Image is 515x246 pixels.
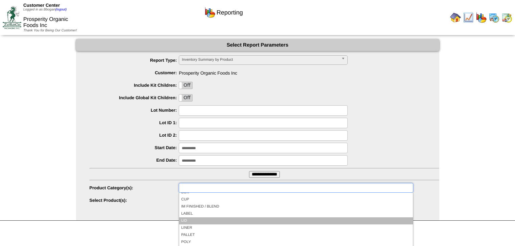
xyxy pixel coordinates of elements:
[90,133,179,138] label: Lot ID 2:
[179,94,192,101] label: Off
[501,12,512,23] img: calendarinout.gif
[179,94,193,102] div: OnOff
[23,8,67,11] span: Logged in as Bbogan
[179,217,413,224] li: LID
[489,12,499,23] img: calendarprod.gif
[76,39,439,51] div: Select Report Parameters
[463,12,474,23] img: line_graph.gif
[179,82,192,89] label: Off
[90,95,179,100] label: Include Global Kit Children:
[179,203,413,210] li: IM FINISHED / BLEND
[90,158,179,163] label: End Date:
[179,224,413,231] li: LINER
[90,120,179,125] label: Lot ID 1:
[204,7,215,18] img: graph.gif
[23,3,60,8] span: Customer Center
[90,68,439,76] span: Prosperity Organic Foods Inc
[23,29,77,32] span: Thank You for Being Our Customer!
[90,83,179,88] label: Include Kit Children:
[182,56,339,64] span: Inventory Summary by Product
[450,12,461,23] img: home.gif
[179,231,413,239] li: PALLET
[179,210,413,217] li: LABEL
[23,17,68,28] span: Prosperity Organic Foods Inc
[217,9,243,16] span: Reporting
[90,108,179,113] label: Lot Number:
[90,70,179,75] label: Customer:
[90,185,179,190] label: Product Category(s):
[179,189,413,196] li: BOX
[90,145,179,150] label: Start Date:
[3,6,21,29] img: ZoRoCo_Logo(Green%26Foil)%20jpg.webp
[90,58,179,63] label: Report Type:
[90,198,179,203] label: Select Product(s):
[179,196,413,203] li: CUP
[476,12,487,23] img: graph.gif
[179,239,413,246] li: POLY
[55,8,67,11] a: (logout)
[179,82,193,89] div: OnOff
